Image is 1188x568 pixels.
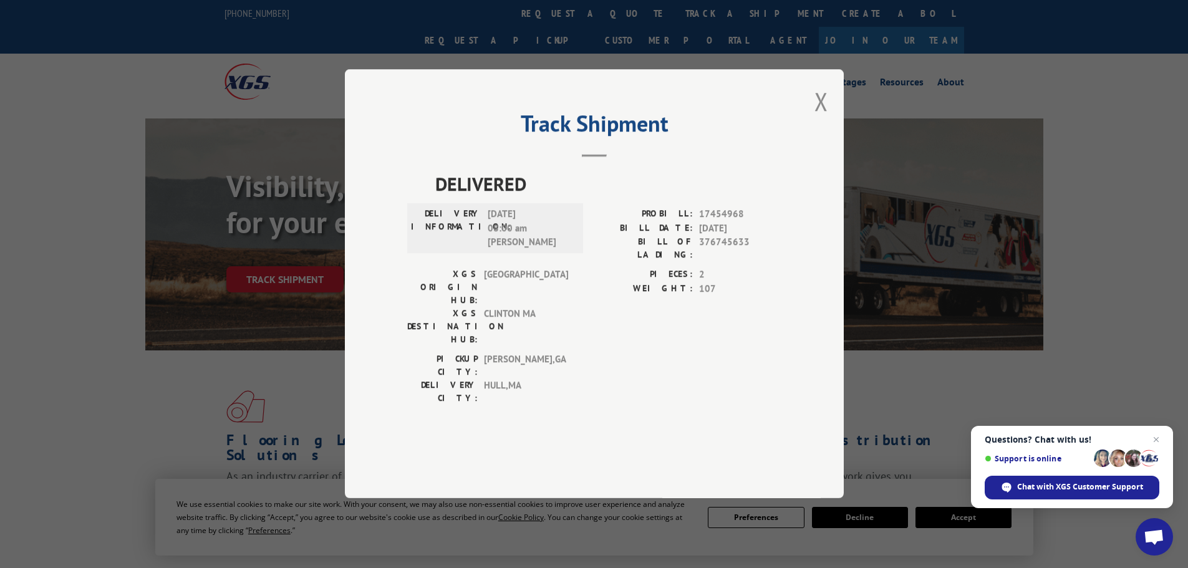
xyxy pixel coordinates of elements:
[985,476,1159,499] div: Chat with XGS Customer Support
[594,268,693,282] label: PIECES:
[594,221,693,236] label: BILL DATE:
[435,170,781,198] span: DELIVERED
[407,268,478,307] label: XGS ORIGIN HUB:
[594,282,693,296] label: WEIGHT:
[411,208,481,250] label: DELIVERY INFORMATION:
[484,268,568,307] span: [GEOGRAPHIC_DATA]
[699,236,781,262] span: 376745633
[699,268,781,282] span: 2
[484,353,568,379] span: [PERSON_NAME] , GA
[407,115,781,138] h2: Track Shipment
[407,379,478,405] label: DELIVERY CITY:
[594,208,693,222] label: PROBILL:
[484,307,568,347] span: CLINTON MA
[407,307,478,347] label: XGS DESTINATION HUB:
[985,454,1089,463] span: Support is online
[1136,518,1173,556] div: Open chat
[1017,481,1143,493] span: Chat with XGS Customer Support
[814,85,828,118] button: Close modal
[407,353,478,379] label: PICKUP CITY:
[699,208,781,222] span: 17454968
[1149,432,1164,447] span: Close chat
[488,208,572,250] span: [DATE] 08:00 am [PERSON_NAME]
[699,282,781,296] span: 107
[985,435,1159,445] span: Questions? Chat with us!
[699,221,781,236] span: [DATE]
[594,236,693,262] label: BILL OF LADING:
[484,379,568,405] span: HULL , MA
